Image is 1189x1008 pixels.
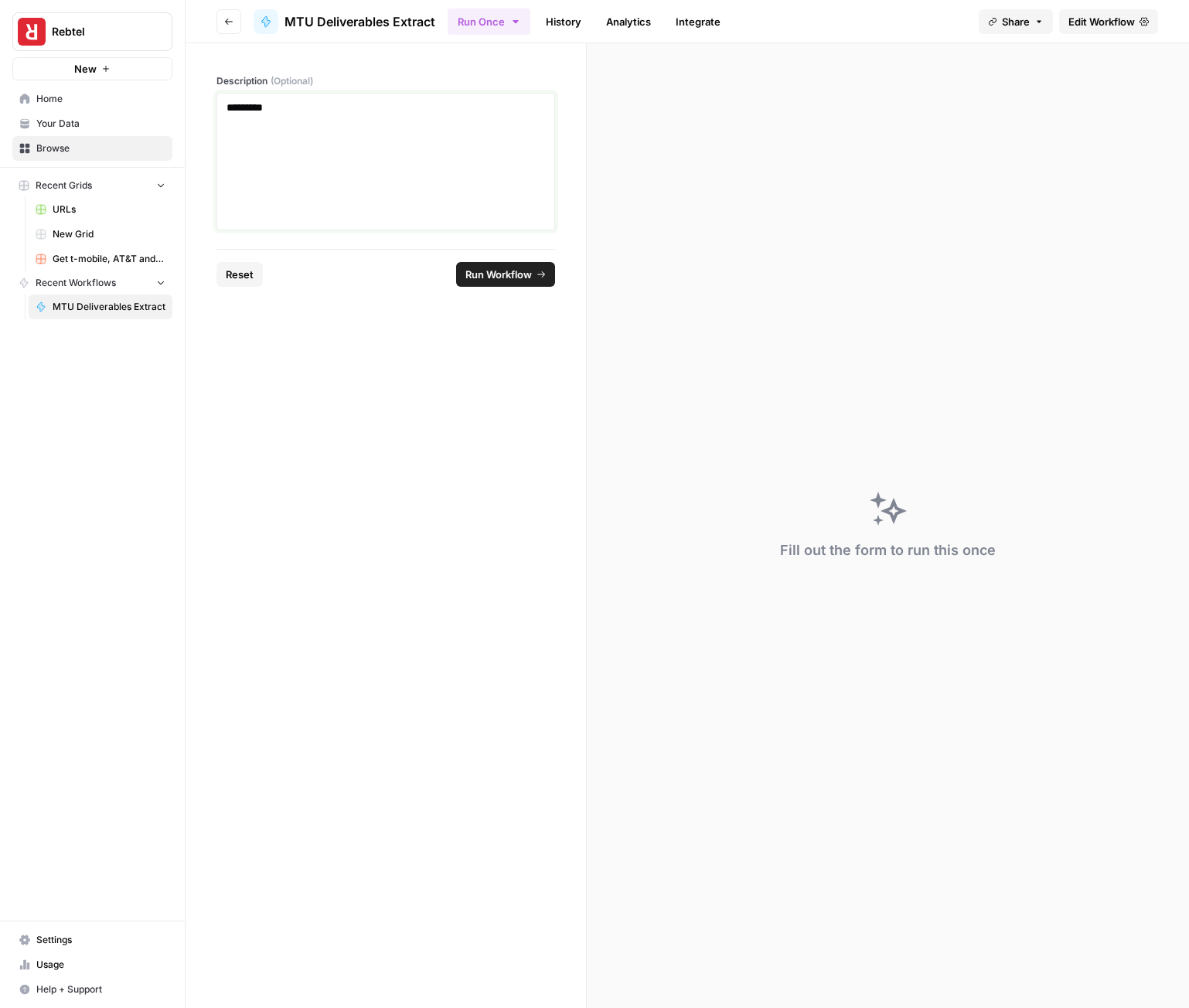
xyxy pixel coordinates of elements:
span: Edit Workflow [1068,14,1135,29]
button: Run Once [448,9,530,35]
a: Integrate [666,9,730,34]
a: Analytics [597,9,660,34]
a: Edit Workflow [1059,9,1158,34]
span: New [74,61,97,77]
span: Your Data [36,117,165,131]
span: Rebtel [52,24,145,39]
span: Reset [226,267,254,282]
span: URLs [53,203,165,216]
img: Rebtel Logo [18,18,46,46]
span: MTU Deliverables Extract [53,300,165,314]
span: Share [1002,14,1030,29]
button: Reset [216,262,263,287]
a: Get t-mobile, AT&T and verizon rates Grid [29,247,172,271]
a: New Grid [29,222,172,247]
a: MTU Deliverables Extract [29,295,172,319]
span: Help + Support [36,982,165,996]
button: Help + Support [12,977,172,1002]
button: New [12,57,172,80]
span: Recent Workflows [36,276,116,290]
a: Home [12,87,172,111]
button: Recent Grids [12,174,172,197]
button: Workspace: Rebtel [12,12,172,51]
label: Description [216,74,555,88]
span: Run Workflow [465,267,532,282]
span: Browse [36,141,165,155]
a: Browse [12,136,172,161]
a: History [537,9,591,34]
a: Settings [12,928,172,952]
a: Usage [12,952,172,977]
span: (Optional) [271,74,313,88]
span: Recent Grids [36,179,92,192]
button: Share [979,9,1053,34]
button: Recent Workflows [12,271,172,295]
span: Get t-mobile, AT&T and verizon rates Grid [53,252,165,266]
span: New Grid [53,227,165,241]
span: MTU Deliverables Extract [284,12,435,31]
span: Settings [36,933,165,947]
span: Home [36,92,165,106]
button: Run Workflow [456,262,555,287]
a: Your Data [12,111,172,136]
div: Fill out the form to run this once [780,540,996,561]
a: URLs [29,197,172,222]
span: Usage [36,958,165,972]
a: MTU Deliverables Extract [254,9,435,34]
